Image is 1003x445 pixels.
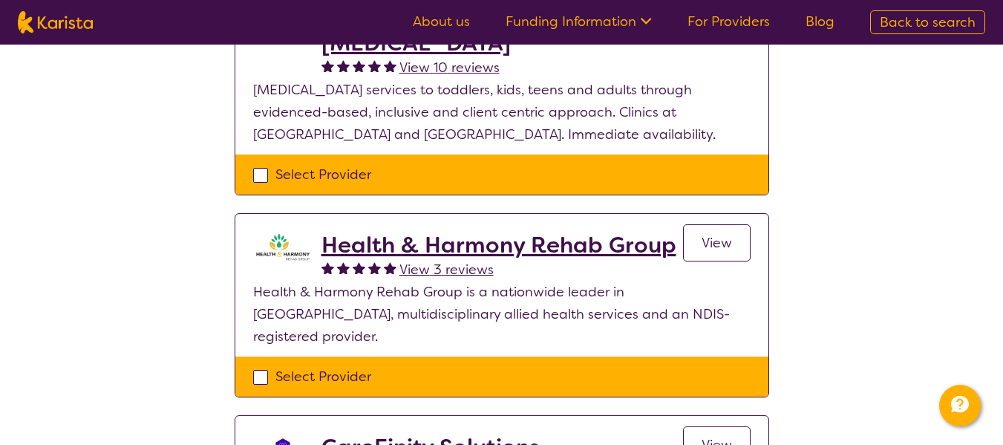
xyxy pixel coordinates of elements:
[321,59,334,72] img: fullstar
[353,262,365,274] img: fullstar
[321,3,683,56] a: Posity Telehealth - [MEDICAL_DATA]
[399,59,500,77] span: View 10 reviews
[337,262,350,274] img: fullstar
[683,224,751,262] a: View
[806,13,834,30] a: Blog
[399,261,494,279] span: View 3 reviews
[399,259,494,281] a: View 3 reviews
[687,13,770,30] a: For Providers
[253,281,751,348] p: Health & Harmony Rehab Group is a nationwide leader in [GEOGRAPHIC_DATA], multidisciplinary allie...
[368,59,381,72] img: fullstar
[870,10,985,34] a: Back to search
[321,232,676,259] a: Health & Harmony Rehab Group
[506,13,652,30] a: Funding Information
[253,79,751,146] p: [MEDICAL_DATA] services to toddlers, kids, teens and adults through evidenced-based, inclusive an...
[253,232,313,262] img: ztak9tblhgtrn1fit8ap.png
[353,59,365,72] img: fullstar
[702,234,732,252] span: View
[413,13,470,30] a: About us
[384,262,396,274] img: fullstar
[337,59,350,72] img: fullstar
[880,13,976,31] span: Back to search
[939,385,981,426] button: Channel Menu
[321,262,334,274] img: fullstar
[384,59,396,72] img: fullstar
[368,262,381,274] img: fullstar
[18,11,93,33] img: Karista logo
[399,56,500,79] a: View 10 reviews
